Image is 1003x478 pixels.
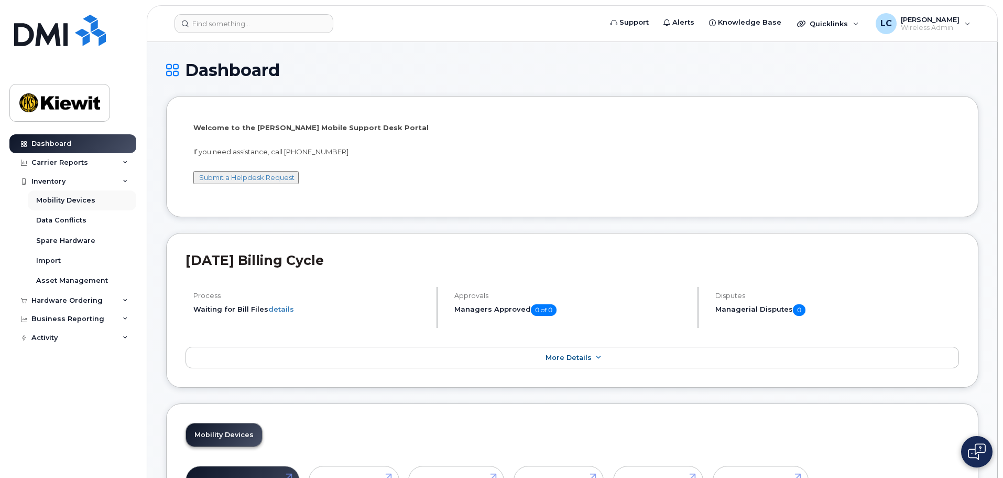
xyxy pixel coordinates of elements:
h4: Disputes [715,292,959,300]
h5: Managerial Disputes [715,304,959,316]
li: Waiting for Bill Files [193,304,428,314]
a: Mobility Devices [186,423,262,447]
span: 0 of 0 [531,304,557,316]
h1: Dashboard [166,61,978,79]
a: Submit a Helpdesk Request [199,173,295,182]
h4: Approvals [454,292,689,300]
button: Submit a Helpdesk Request [193,171,299,184]
a: details [268,305,294,313]
h4: Process [193,292,428,300]
span: More Details [546,354,592,362]
h2: [DATE] Billing Cycle [186,252,959,268]
h5: Managers Approved [454,304,689,316]
span: 0 [793,304,805,316]
img: Open chat [968,443,986,460]
p: If you need assistance, call [PHONE_NUMBER] [193,147,951,157]
p: Welcome to the [PERSON_NAME] Mobile Support Desk Portal [193,123,951,133]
